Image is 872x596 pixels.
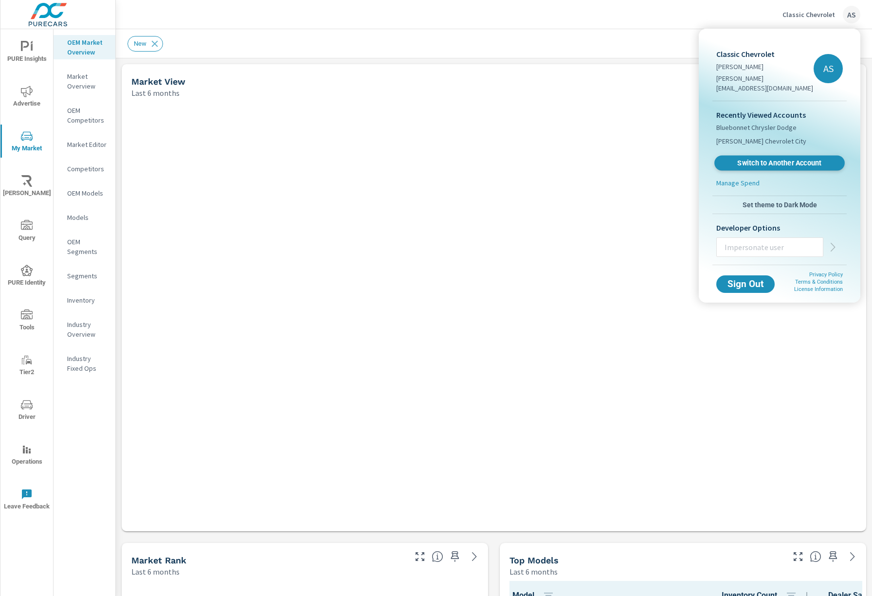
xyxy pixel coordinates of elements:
button: Sign Out [716,275,775,293]
p: Manage Spend [716,178,760,188]
a: Switch to Another Account [714,156,845,171]
span: [PERSON_NAME] Chevrolet City [716,136,806,146]
p: [PERSON_NAME] [716,62,814,72]
a: Privacy Policy [809,271,843,278]
a: License Information [794,286,843,292]
span: Sign Out [724,280,767,289]
input: Impersonate user [717,235,823,260]
p: Developer Options [716,222,843,234]
a: Terms & Conditions [795,279,843,285]
p: [PERSON_NAME][EMAIL_ADDRESS][DOMAIN_NAME] [716,73,814,93]
a: Manage Spend [712,178,847,192]
div: AS [814,54,843,83]
p: Recently Viewed Accounts [716,109,843,121]
p: Classic Chevrolet [716,48,814,60]
span: Bluebonnet Chrysler Dodge [716,123,797,132]
span: Switch to Another Account [720,159,839,168]
span: Set theme to Dark Mode [716,200,843,209]
button: Set theme to Dark Mode [712,196,847,214]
